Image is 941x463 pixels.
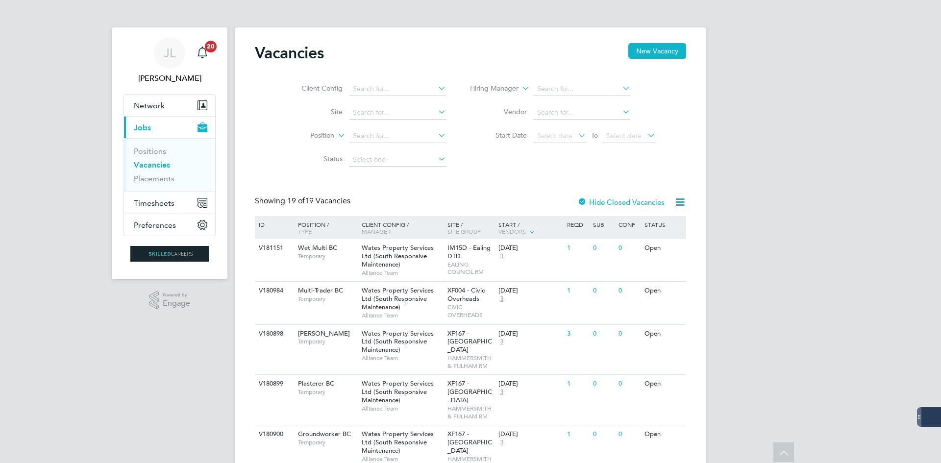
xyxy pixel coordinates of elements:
[447,244,491,260] span: IM15D - Ealing DTD
[642,425,685,443] div: Open
[616,425,642,443] div: 0
[565,375,590,393] div: 1
[124,95,215,116] button: Network
[362,379,434,404] span: Wates Property Services Ltd (South Responsive Maintenance)
[124,73,216,84] span: Joe Laws
[255,196,352,206] div: Showing
[565,325,590,343] div: 3
[362,269,443,277] span: Alliance Team
[362,405,443,413] span: Alliance Team
[447,227,481,235] span: Site Group
[256,325,291,343] div: V180898
[588,129,601,142] span: To
[134,220,176,230] span: Preferences
[591,282,616,300] div: 0
[205,41,217,52] span: 20
[616,216,642,233] div: Conf
[163,299,190,308] span: Engage
[134,146,166,156] a: Positions
[298,430,351,438] span: Groundworker BC
[591,216,616,233] div: Sub
[287,196,305,206] span: 19 of
[616,325,642,343] div: 0
[591,325,616,343] div: 0
[616,239,642,257] div: 0
[298,227,312,235] span: Type
[447,329,492,354] span: XF167 - [GEOGRAPHIC_DATA]
[642,325,685,343] div: Open
[134,123,151,132] span: Jobs
[298,379,334,388] span: Plasterer BC
[362,244,434,268] span: Wates Property Services Ltd (South Responsive Maintenance)
[286,154,343,163] label: Status
[130,246,209,262] img: skilledcareers-logo-retina.png
[498,295,505,303] span: 3
[286,84,343,93] label: Client Config
[298,286,343,294] span: Multi-Trader BC
[149,291,191,310] a: Powered byEngage
[124,214,215,236] button: Preferences
[124,192,215,214] button: Timesheets
[534,82,630,96] input: Search for...
[537,131,572,140] span: Select date
[256,282,291,300] div: V180984
[591,239,616,257] div: 0
[447,379,492,404] span: XF167 - [GEOGRAPHIC_DATA]
[298,244,337,252] span: Wet Multi BC
[112,27,227,279] nav: Main navigation
[298,329,350,338] span: [PERSON_NAME]
[498,430,562,439] div: [DATE]
[291,216,359,240] div: Position /
[447,261,494,276] span: EALING COUNCIL RM
[462,84,519,94] label: Hiring Manager
[470,107,527,116] label: Vendor
[134,174,174,183] a: Placements
[134,198,174,208] span: Timesheets
[256,425,291,443] div: V180900
[628,43,686,59] button: New Vacancy
[362,455,443,463] span: Alliance Team
[606,131,642,140] span: Select date
[642,216,685,233] div: Status
[163,291,190,299] span: Powered by
[298,388,357,396] span: Temporary
[447,354,494,369] span: HAMMERSMITH & FULHAM RM
[447,303,494,318] span: CIVIC OVERHEADS
[447,405,494,420] span: HAMMERSMITH & FULHAM RM
[498,244,562,252] div: [DATE]
[362,354,443,362] span: Alliance Team
[349,129,446,143] input: Search for...
[124,138,215,192] div: Jobs
[164,47,175,59] span: JL
[565,425,590,443] div: 1
[498,227,526,235] span: Vendors
[498,388,505,396] span: 3
[349,106,446,120] input: Search for...
[498,338,505,346] span: 3
[362,312,443,319] span: Alliance Team
[447,430,492,455] span: XF167 - [GEOGRAPHIC_DATA]
[642,375,685,393] div: Open
[445,216,496,240] div: Site /
[134,101,165,110] span: Network
[193,37,212,69] a: 20
[256,216,291,233] div: ID
[124,117,215,138] button: Jobs
[134,160,170,170] a: Vacancies
[447,286,485,303] span: XF004 - Civic Overheads
[298,338,357,345] span: Temporary
[498,252,505,261] span: 3
[496,216,565,241] div: Start /
[498,439,505,447] span: 3
[362,430,434,455] span: Wates Property Services Ltd (South Responsive Maintenance)
[362,286,434,311] span: Wates Property Services Ltd (South Responsive Maintenance)
[349,82,446,96] input: Search for...
[498,380,562,388] div: [DATE]
[255,43,324,63] h2: Vacancies
[124,37,216,84] a: JL[PERSON_NAME]
[362,329,434,354] span: Wates Property Services Ltd (South Responsive Maintenance)
[362,227,391,235] span: Manager
[124,246,216,262] a: Go to home page
[642,239,685,257] div: Open
[642,282,685,300] div: Open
